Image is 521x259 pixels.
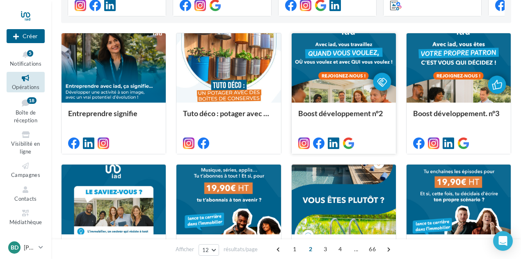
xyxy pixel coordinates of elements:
[7,231,45,251] a: Calendrier
[7,207,45,227] a: Médiathèque
[202,247,209,253] span: 12
[10,60,41,67] span: Notifications
[27,97,37,104] div: 18
[298,109,389,126] div: Boost développement n°2
[68,109,159,126] div: Entreprendre signifie
[7,240,45,255] a: BD [PERSON_NAME]
[7,48,45,69] button: Notifications 5
[7,29,45,43] button: Créer
[199,244,219,256] button: 12
[224,245,258,253] span: résultats/page
[11,243,18,252] span: BD
[14,195,37,202] span: Contacts
[7,128,45,156] a: Visibilité en ligne
[493,231,513,251] div: Open Intercom Messenger
[7,96,45,126] a: Boîte de réception18
[319,243,332,256] span: 3
[350,243,363,256] span: ...
[11,172,40,178] span: Campagnes
[9,219,42,225] span: Médiathèque
[176,245,194,253] span: Afficher
[12,84,39,90] span: Opérations
[334,243,347,256] span: 4
[24,243,35,252] p: [PERSON_NAME]
[304,243,317,256] span: 2
[11,140,40,155] span: Visibilité en ligne
[7,183,45,204] a: Contacts
[366,243,379,256] span: 66
[413,109,504,126] div: Boost développement. n°3
[14,109,37,124] span: Boîte de réception
[183,109,274,126] div: Tuto déco : potager avec des boites de conserves
[7,160,45,180] a: Campagnes
[27,50,33,57] div: 5
[7,72,45,92] a: Opérations
[288,243,301,256] span: 1
[7,29,45,43] div: Nouvelle campagne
